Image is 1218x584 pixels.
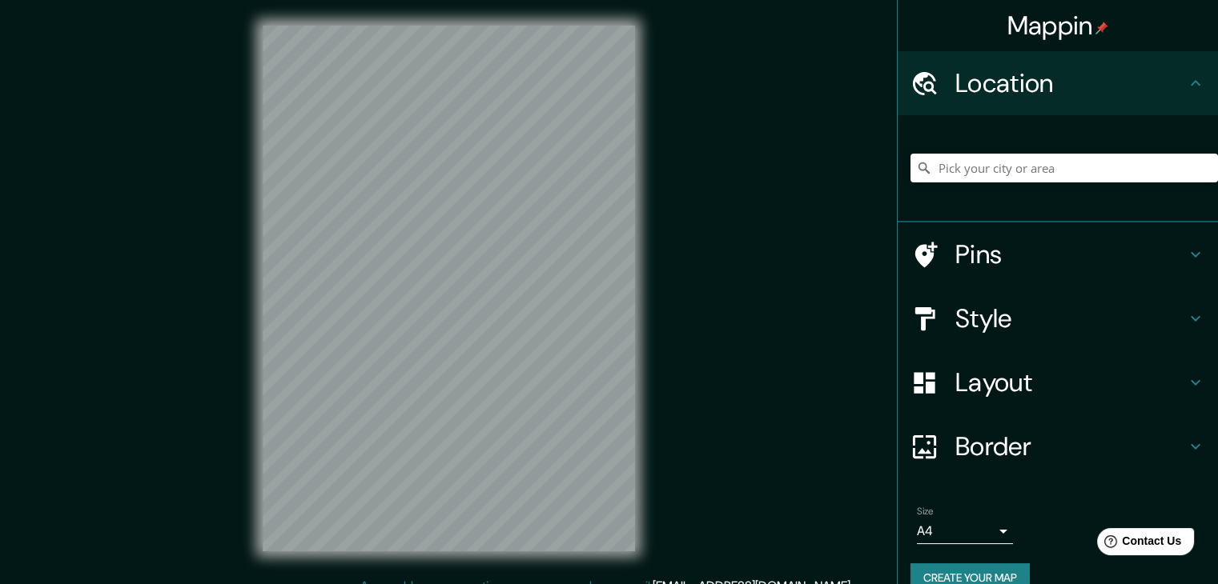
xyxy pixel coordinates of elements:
div: Border [898,414,1218,478]
h4: Border [955,430,1186,462]
h4: Layout [955,366,1186,398]
div: Pins [898,222,1218,286]
canvas: Map [263,26,635,551]
div: Location [898,51,1218,115]
label: Size [917,505,934,518]
iframe: Help widget launcher [1075,522,1200,566]
div: Style [898,286,1218,350]
div: A4 [917,518,1013,544]
h4: Mappin [1007,10,1109,42]
h4: Location [955,67,1186,99]
h4: Pins [955,238,1186,270]
h4: Style [955,302,1186,334]
input: Pick your city or area [910,154,1218,182]
div: Layout [898,350,1218,414]
img: pin-icon.png [1095,22,1108,34]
